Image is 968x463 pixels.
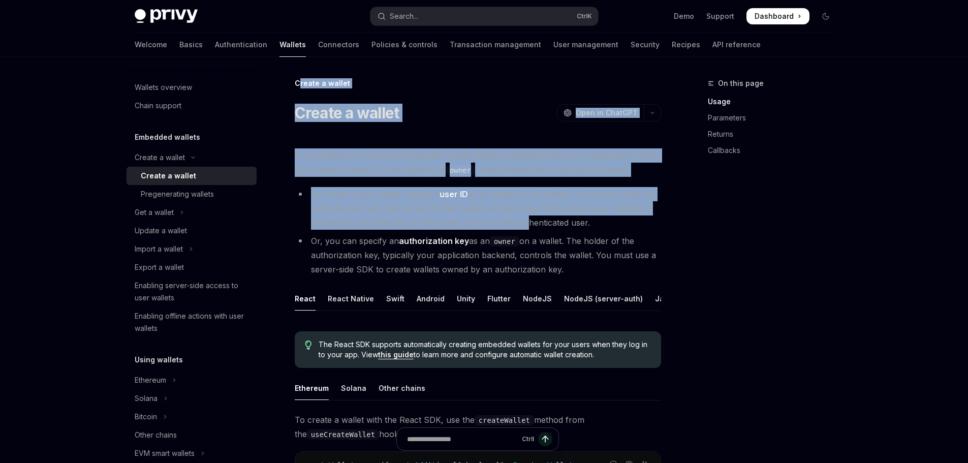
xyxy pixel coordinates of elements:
[672,33,700,57] a: Recipes
[135,153,185,162] div: Create a wallet
[295,287,316,311] div: React
[450,33,541,57] a: Transaction management
[127,167,257,185] a: Create a wallet
[135,310,251,334] div: Enabling offline actions with user wallets
[127,389,257,408] button: Toggle Solana section
[370,7,598,25] button: Open search
[399,236,469,246] strong: authorization key
[135,280,251,304] div: Enabling server-side access to user wallets
[708,94,842,110] a: Usage
[319,339,650,360] span: The React SDK supports automatically creating embedded wallets for your users when they log in to...
[386,287,404,311] div: Swift
[577,12,592,20] span: Ctrl K
[135,376,166,384] div: Ethereum
[378,350,414,359] a: this guide
[576,108,638,118] span: Open in ChatGPT
[179,33,203,57] a: Basics
[135,100,181,112] div: Chain support
[135,208,174,217] div: Get a wallet
[141,188,214,200] div: Pregenerating wallets
[127,240,257,258] button: Toggle Import a wallet section
[135,9,198,23] img: dark logo
[127,371,257,389] button: Toggle Ethereum section
[127,203,257,222] button: Toggle Get a wallet section
[295,413,661,441] span: To create a wallet with the React SDK, use the method from the hook:
[417,287,445,311] div: Android
[553,33,618,57] a: User management
[295,104,399,122] h1: Create a wallet
[440,189,468,199] strong: user ID
[371,33,438,57] a: Policies & controls
[557,104,644,121] button: Open in ChatGPT
[328,287,374,311] div: React Native
[215,33,267,57] a: Authentication
[127,78,257,97] a: Wallets overview
[295,187,661,230] li: To create a user wallet, specify a as an owner of the wallet. This ensures only the authenticated...
[523,287,552,311] div: NodeJS
[755,11,794,21] span: Dashboard
[135,354,183,366] h5: Using wallets
[564,287,643,311] div: NodeJS (server-auth)
[127,408,257,426] button: Toggle Bitcoin section
[135,413,157,421] div: Bitcoin
[407,428,518,450] input: Ask a question...
[295,234,661,276] li: Or, you can specify an as an on a wallet. The holder of the authorization key, typically your app...
[446,165,475,175] code: owner
[135,261,184,273] div: Export a wallet
[631,33,660,57] a: Security
[135,225,187,237] div: Update a wallet
[295,148,661,177] span: Privy enables you to programmatically create wallets embedded within your application. When you c...
[127,222,257,240] a: Update a wallet
[718,77,764,89] span: On this page
[127,185,257,203] a: Pregenerating wallets
[379,376,425,400] div: Other chains
[135,81,192,94] div: Wallets overview
[127,307,257,337] a: Enabling offline actions with user wallets
[127,258,257,276] a: Export a wallet
[538,432,552,446] button: Send message
[390,10,418,22] div: Search...
[135,245,183,253] div: Import a wallet
[127,148,257,167] button: Toggle Create a wallet section
[341,376,366,400] div: Solana
[305,341,312,350] svg: Tip
[712,33,761,57] a: API reference
[295,376,329,400] div: Ethereum
[141,170,196,182] div: Create a wallet
[487,287,511,311] div: Flutter
[318,33,359,57] a: Connectors
[708,110,842,126] a: Parameters
[746,8,809,24] a: Dashboard
[135,394,158,403] div: Solana
[457,287,475,311] div: Unity
[279,33,306,57] a: Wallets
[135,429,177,441] div: Other chains
[655,287,673,311] div: Java
[708,126,842,142] a: Returns
[295,78,661,88] div: Create a wallet
[135,449,195,457] div: EVM smart wallets
[475,415,534,425] code: createWallet
[135,33,167,57] a: Welcome
[674,11,694,21] a: Demo
[127,444,257,462] button: Toggle EVM smart wallets section
[706,11,734,21] a: Support
[490,236,519,246] code: owner
[708,142,842,159] a: Callbacks
[127,97,257,115] a: Chain support
[135,131,200,143] h5: Embedded wallets
[127,276,257,307] a: Enabling server-side access to user wallets
[127,426,257,444] a: Other chains
[818,8,834,24] button: Toggle dark mode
